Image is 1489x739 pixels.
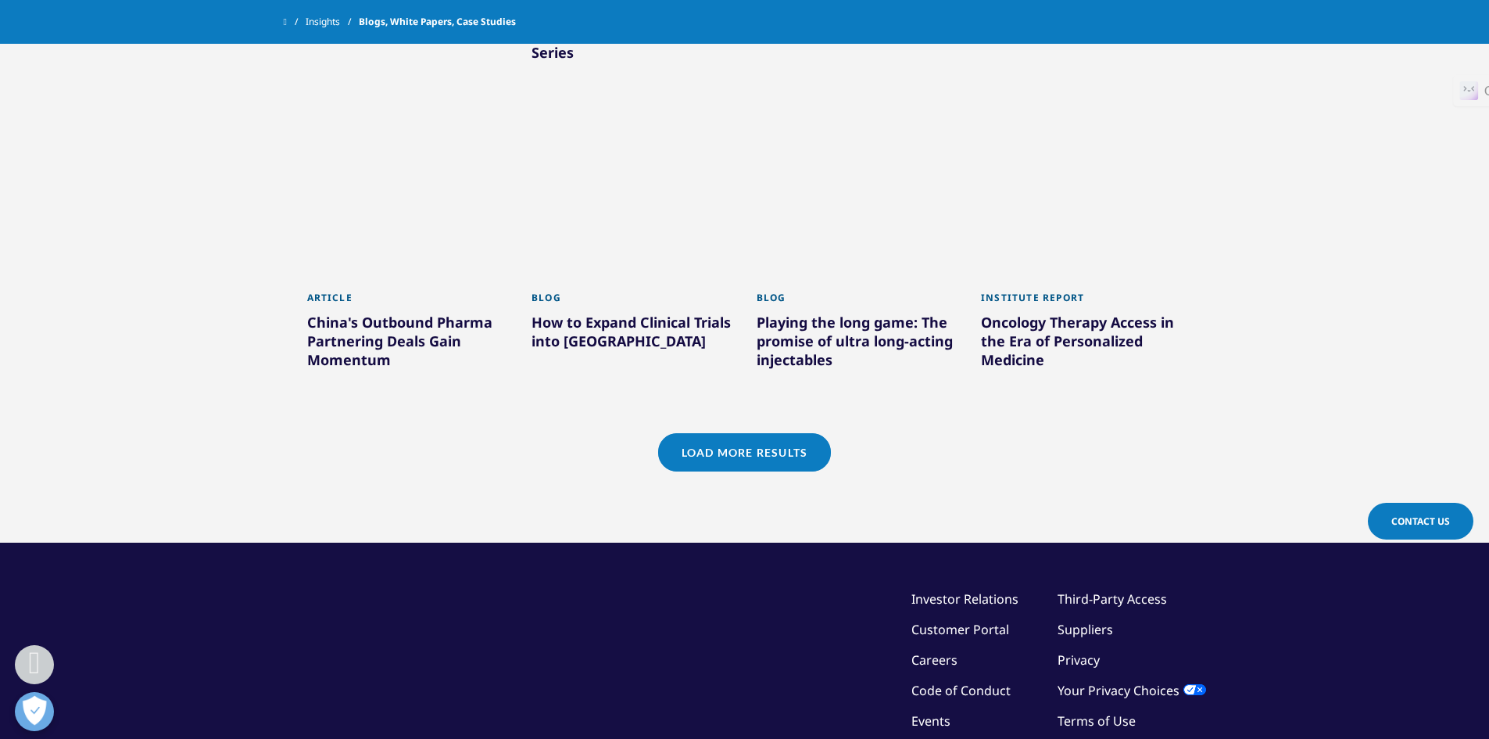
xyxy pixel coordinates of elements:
[757,282,958,410] a: Blog Playing the long game: The promise of ultra long-acting injectables
[911,651,957,669] a: Careers
[911,590,1018,608] a: Investor Relations
[532,282,733,391] a: Blog How to Expand Clinical Trials into [GEOGRAPHIC_DATA]
[307,292,509,313] div: Article
[911,682,1011,699] a: Code of Conduct
[307,313,509,375] div: China's Outbound Pharma Partnering Deals Gain Momentum
[15,692,54,731] button: Open Preferences
[981,313,1183,375] div: Oncology Therapy Access in the Era of Personalized Medicine
[359,8,516,36] span: Blogs, White Papers, Case Studies
[1058,651,1100,669] a: Privacy
[658,433,831,472] a: Load More Results
[532,292,733,313] div: Blog
[757,292,958,313] div: Blog
[1058,621,1113,638] a: Suppliers
[1058,590,1167,608] a: Third-Party Access
[1368,503,1473,540] a: Contact Us
[307,282,509,410] a: Article China's Outbound Pharma Partnering Deals Gain Momentum
[981,292,1183,313] div: Institute Report
[911,621,1009,638] a: Customer Portal
[981,282,1183,410] a: Institute Report Oncology Therapy Access in the Era of Personalized Medicine
[911,712,950,730] a: Events
[1058,712,1136,730] a: Terms of Use
[757,313,958,375] div: Playing the long game: The promise of ultra long-acting injectables
[1391,515,1450,528] span: Contact Us
[306,8,359,36] a: Insights
[532,313,733,357] div: How to Expand Clinical Trials into [GEOGRAPHIC_DATA]
[1058,682,1206,699] a: Your Privacy Choices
